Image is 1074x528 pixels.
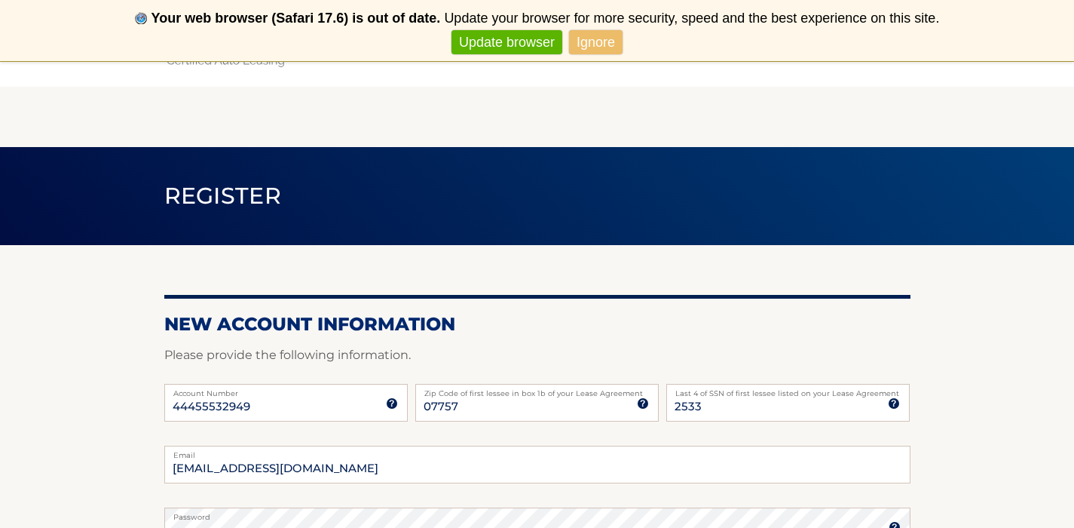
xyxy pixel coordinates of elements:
a: Ignore [569,30,623,55]
input: SSN or EIN (last 4 digits only) [666,384,910,422]
b: Your web browser (Safari 17.6) is out of date. [151,11,441,26]
label: Zip Code of first lessee in box 1b of your Lease Agreement [415,384,659,396]
img: tooltip.svg [888,398,900,410]
img: tooltip.svg [637,398,649,410]
h2: New Account Information [164,313,910,336]
input: Zip Code [415,384,659,422]
label: Account Number [164,384,408,396]
a: Update browser [451,30,562,55]
span: Register [164,182,282,210]
label: Password [164,508,910,520]
img: tooltip.svg [386,398,398,410]
p: Please provide the following information. [164,345,910,366]
input: Account Number [164,384,408,422]
input: Email [164,446,910,483]
label: Last 4 of SSN of first lessee listed on your Lease Agreement [666,384,910,396]
label: Email [164,446,910,458]
span: Update your browser for more security, speed and the best experience on this site. [444,11,939,26]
